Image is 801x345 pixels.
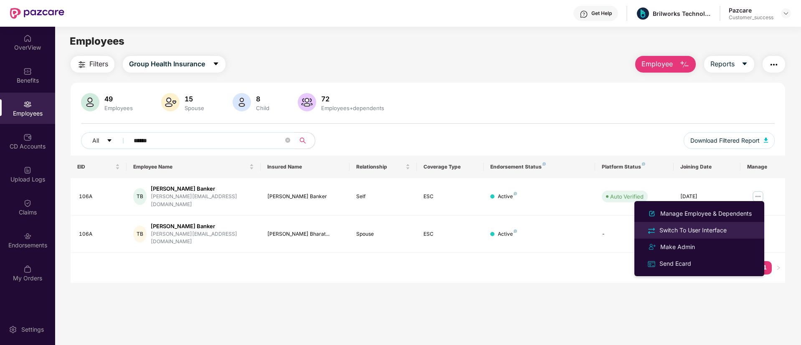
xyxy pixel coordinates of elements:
[710,59,735,69] span: Reports
[133,164,248,170] span: Employee Name
[254,95,271,103] div: 8
[151,222,254,230] div: [PERSON_NAME] Banker
[417,156,484,178] th: Coverage Type
[679,60,689,70] img: svg+xml;base64,PHN2ZyB4bWxucz0iaHR0cDovL3d3dy53My5vcmcvMjAwMC9zdmciIHhtbG5zOnhsaW5rPSJodHRwOi8vd3...
[653,10,711,18] div: Brilworks Technology Private Limited
[103,95,134,103] div: 49
[647,226,656,235] img: svg+xml;base64,PHN2ZyB4bWxucz0iaHR0cDovL3d3dy53My5vcmcvMjAwMC9zdmciIHdpZHRoPSIyNCIgaGVpZ2h0PSIyNC...
[81,132,132,149] button: Allcaret-down
[659,209,753,218] div: Manage Employee & Dependents
[89,59,108,69] span: Filters
[106,138,112,144] span: caret-down
[350,156,416,178] th: Relationship
[542,162,546,166] img: svg+xml;base64,PHN2ZyB4bWxucz0iaHR0cDovL3d3dy53My5vcmcvMjAwMC9zdmciIHdpZHRoPSI4IiBoZWlnaHQ9IjgiIH...
[319,105,386,111] div: Employees+dependents
[659,242,697,252] div: Make Admin
[658,259,693,268] div: Send Ecard
[658,226,728,235] div: Switch To User Interface
[356,193,410,201] div: Self
[758,261,772,274] li: 1
[690,136,760,145] span: Download Filtered Report
[647,242,657,252] img: svg+xml;base64,PHN2ZyB4bWxucz0iaHR0cDovL3d3dy53My5vcmcvMjAwMC9zdmciIHdpZHRoPSIyNCIgaGVpZ2h0PSIyNC...
[637,8,649,20] img: download.jpg
[133,188,147,205] div: TB
[285,137,290,145] span: close-circle
[79,193,120,201] div: 106A
[23,265,32,273] img: svg+xml;base64,PHN2ZyBpZD0iTXlfT3JkZXJzIiBkYXRhLW5hbWU9Ik15IE9yZGVycyIgeG1sbnM9Imh0dHA6Ly93d3cudz...
[133,226,147,242] div: TB
[23,67,32,76] img: svg+xml;base64,PHN2ZyBpZD0iQmVuZWZpdHMiIHhtbG5zPSJodHRwOi8vd3d3LnczLm9yZy8yMDAwL3N2ZyIgd2lkdGg9Ij...
[77,164,114,170] span: EID
[783,10,789,17] img: svg+xml;base64,PHN2ZyBpZD0iRHJvcGRvd24tMzJ4MzIiIHhtbG5zPSJodHRwOi8vd3d3LnczLm9yZy8yMDAwL3N2ZyIgd2...
[298,93,316,111] img: svg+xml;base64,PHN2ZyB4bWxucz0iaHR0cDovL3d3dy53My5vcmcvMjAwMC9zdmciIHhtbG5zOnhsaW5rPSJodHRwOi8vd3...
[772,261,785,274] button: right
[635,56,696,73] button: Employee
[680,193,734,201] div: [DATE]
[151,193,254,209] div: [PERSON_NAME][EMAIL_ADDRESS][DOMAIN_NAME]
[123,56,226,73] button: Group Health Insurancecaret-down
[647,209,657,219] img: svg+xml;base64,PHN2ZyB4bWxucz0iaHR0cDovL3d3dy53My5vcmcvMjAwMC9zdmciIHhtbG5zOnhsaW5rPSJodHRwOi8vd3...
[151,230,254,246] div: [PERSON_NAME][EMAIL_ADDRESS][DOMAIN_NAME]
[19,325,46,334] div: Settings
[23,166,32,174] img: svg+xml;base64,PHN2ZyBpZD0iVXBsb2FkX0xvZ3MiIGRhdGEtbmFtZT0iVXBsb2FkIExvZ3MiIHhtbG5zPSJodHRwOi8vd3...
[595,216,673,253] td: -
[254,105,271,111] div: Child
[23,34,32,43] img: svg+xml;base64,PHN2ZyBpZD0iSG9tZSIgeG1sbnM9Imh0dHA6Ly93d3cudzMub3JnLzIwMDAvc3ZnIiB3aWR0aD0iMjAiIG...
[498,230,517,238] div: Active
[261,156,350,178] th: Insured Name
[704,56,754,73] button: Reportscaret-down
[776,265,781,270] span: right
[129,59,205,69] span: Group Health Insurance
[641,59,673,69] span: Employee
[423,193,477,201] div: ESC
[23,133,32,141] img: svg+xml;base64,PHN2ZyBpZD0iQ0RfQWNjb3VudHMiIGRhdGEtbmFtZT0iQ0QgQWNjb3VudHMiIHhtbG5zPSJodHRwOi8vd3...
[151,185,254,193] div: [PERSON_NAME] Banker
[267,230,343,238] div: [PERSON_NAME] Bharat...
[183,95,206,103] div: 15
[591,10,612,17] div: Get Help
[127,156,261,178] th: Employee Name
[602,164,667,170] div: Platform Status
[77,60,87,70] img: svg+xml;base64,PHN2ZyB4bWxucz0iaHR0cDovL3d3dy53My5vcmcvMjAwMC9zdmciIHdpZHRoPSIyNCIgaGVpZ2h0PSIyNC...
[213,60,219,68] span: caret-down
[610,192,644,201] div: Auto Verified
[740,156,785,178] th: Manage
[233,93,251,111] img: svg+xml;base64,PHN2ZyB4bWxucz0iaHR0cDovL3d3dy53My5vcmcvMjAwMC9zdmciIHhtbG5zOnhsaW5rPSJodHRwOi8vd3...
[294,137,311,144] span: search
[729,14,773,21] div: Customer_success
[294,132,315,149] button: search
[267,193,343,201] div: [PERSON_NAME] Banker
[580,10,588,18] img: svg+xml;base64,PHN2ZyBpZD0iSGVscC0zMngzMiIgeG1sbnM9Imh0dHA6Ly93d3cudzMub3JnLzIwMDAvc3ZnIiB3aWR0aD...
[514,229,517,233] img: svg+xml;base64,PHN2ZyB4bWxucz0iaHR0cDovL3d3dy53My5vcmcvMjAwMC9zdmciIHdpZHRoPSI4IiBoZWlnaHQ9IjgiIH...
[71,56,114,73] button: Filters
[23,199,32,207] img: svg+xml;base64,PHN2ZyBpZD0iQ2xhaW0iIHhtbG5zPSJodHRwOi8vd3d3LnczLm9yZy8yMDAwL3N2ZyIgd2lkdGg9IjIwIi...
[758,261,772,274] a: 1
[183,105,206,111] div: Spouse
[647,259,656,269] img: svg+xml;base64,PHN2ZyB4bWxucz0iaHR0cDovL3d3dy53My5vcmcvMjAwMC9zdmciIHdpZHRoPSIxNiIgaGVpZ2h0PSIxNi...
[772,261,785,274] li: Next Page
[674,156,740,178] th: Joining Date
[9,325,17,334] img: svg+xml;base64,PHN2ZyBpZD0iU2V0dGluZy0yMHgyMCIgeG1sbnM9Imh0dHA6Ly93d3cudzMub3JnLzIwMDAvc3ZnIiB3aW...
[161,93,180,111] img: svg+xml;base64,PHN2ZyB4bWxucz0iaHR0cDovL3d3dy53My5vcmcvMjAwMC9zdmciIHhtbG5zOnhsaW5rPSJodHRwOi8vd3...
[71,156,127,178] th: EID
[79,230,120,238] div: 106A
[729,6,773,14] div: Pazcare
[356,164,403,170] span: Relationship
[70,35,124,47] span: Employees
[741,60,748,68] span: caret-down
[490,164,588,170] div: Endorsement Status
[103,105,134,111] div: Employees
[10,8,64,19] img: New Pazcare Logo
[769,60,779,70] img: svg+xml;base64,PHN2ZyB4bWxucz0iaHR0cDovL3d3dy53My5vcmcvMjAwMC9zdmciIHdpZHRoPSIyNCIgaGVpZ2h0PSIyNC...
[642,162,645,166] img: svg+xml;base64,PHN2ZyB4bWxucz0iaHR0cDovL3d3dy53My5vcmcvMjAwMC9zdmciIHdpZHRoPSI4IiBoZWlnaHQ9IjgiIH...
[81,93,99,111] img: svg+xml;base64,PHN2ZyB4bWxucz0iaHR0cDovL3d3dy53My5vcmcvMjAwMC9zdmciIHhtbG5zOnhsaW5rPSJodHRwOi8vd3...
[356,230,410,238] div: Spouse
[764,138,768,143] img: svg+xml;base64,PHN2ZyB4bWxucz0iaHR0cDovL3d3dy53My5vcmcvMjAwMC9zdmciIHhtbG5zOnhsaW5rPSJodHRwOi8vd3...
[498,193,517,201] div: Active
[514,192,517,195] img: svg+xml;base64,PHN2ZyB4bWxucz0iaHR0cDovL3d3dy53My5vcmcvMjAwMC9zdmciIHdpZHRoPSI4IiBoZWlnaHQ9IjgiIH...
[23,232,32,240] img: svg+xml;base64,PHN2ZyBpZD0iRW5kb3JzZW1lbnRzIiB4bWxucz0iaHR0cDovL3d3dy53My5vcmcvMjAwMC9zdmciIHdpZH...
[423,230,477,238] div: ESC
[751,190,765,203] img: manageButton
[23,100,32,108] img: svg+xml;base64,PHN2ZyBpZD0iRW1wbG95ZWVzIiB4bWxucz0iaHR0cDovL3d3dy53My5vcmcvMjAwMC9zdmciIHdpZHRoPS...
[684,132,775,149] button: Download Filtered Report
